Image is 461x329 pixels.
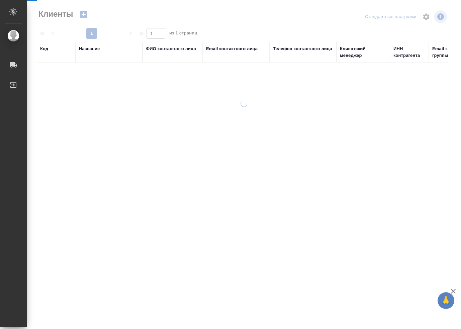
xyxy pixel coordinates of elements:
[340,45,387,59] div: Клиентский менеджер
[79,45,100,52] div: Название
[40,45,48,52] div: Код
[206,45,258,52] div: Email контактного лица
[440,294,452,308] span: 🙏
[273,45,332,52] div: Телефон контактного лица
[146,45,196,52] div: ФИО контактного лица
[438,292,454,309] button: 🙏
[393,45,426,59] div: ИНН контрагента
